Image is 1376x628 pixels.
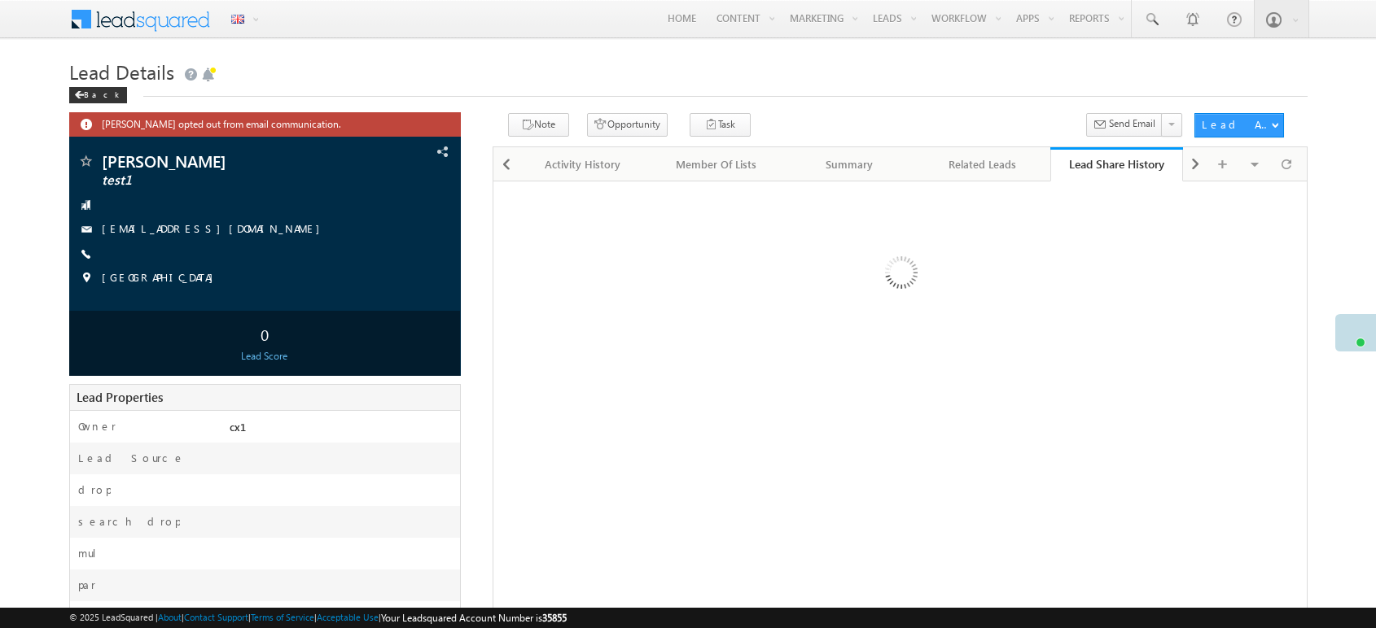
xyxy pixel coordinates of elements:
a: About [158,612,182,622]
label: Owner [78,419,116,434]
button: Send Email [1086,113,1163,137]
a: Terms of Service [251,612,314,622]
label: drop [78,482,111,497]
span: Lead Details [69,59,174,85]
label: search drop [78,514,180,529]
span: 35855 [542,612,567,624]
div: Activity History [529,155,635,174]
span: Your Leadsquared Account Number is [381,612,567,624]
img: Loading... [816,191,984,360]
span: [PERSON_NAME] [102,153,346,169]
label: Lead Source [78,451,185,465]
a: Lead Share History [1050,147,1184,181]
div: Lead Share History [1063,156,1172,172]
span: [GEOGRAPHIC_DATA] [102,270,221,286]
div: Summary [796,155,902,174]
span: Lead Properties [77,389,163,405]
span: [EMAIL_ADDRESS][DOMAIN_NAME] [102,221,328,238]
div: Member Of Lists [663,155,769,174]
button: Note [508,113,569,137]
span: [PERSON_NAME] opted out from email communication. [102,116,402,130]
a: Summary [783,147,917,181]
div: Back [69,87,127,103]
div: Lead Score [73,349,456,364]
a: Member Of Lists [650,147,783,181]
span: Send Email [1109,116,1155,131]
button: Lead Actions [1194,113,1284,137]
div: Related Leads [930,155,1036,174]
label: mul [78,546,109,560]
button: Task [690,113,751,137]
span: © 2025 LeadSquared | | | | | [69,610,567,626]
div: 0 [73,319,456,349]
label: par [78,578,96,592]
span: cx1 [230,420,246,434]
a: Contact Support [184,612,248,622]
a: Activity History [516,147,650,181]
a: Back [69,86,135,100]
a: Related Leads [917,147,1050,181]
button: Opportunity [587,113,668,137]
div: Lead Actions [1202,117,1271,132]
span: test1 [102,172,346,189]
a: Acceptable Use [317,612,379,622]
